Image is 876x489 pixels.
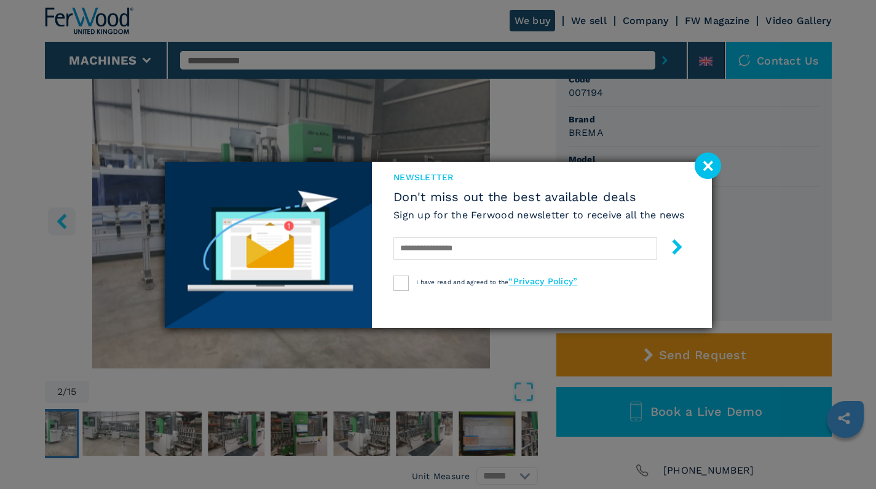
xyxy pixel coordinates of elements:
span: I have read and agreed to the [416,279,577,285]
a: “Privacy Policy” [508,276,577,286]
span: newsletter [393,171,685,183]
span: Don't miss out the best available deals [393,189,685,204]
img: Newsletter image [165,162,373,328]
button: submit-button [657,234,685,263]
h6: Sign up for the Ferwood newsletter to receive all the news [393,208,685,222]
